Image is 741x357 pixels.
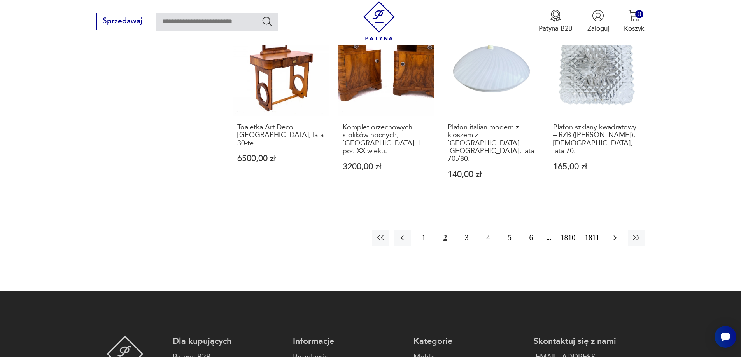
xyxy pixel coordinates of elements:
[592,10,604,22] img: Ikonka użytkownika
[587,10,609,33] button: Zaloguj
[237,155,325,163] p: 6500,00 zł
[587,24,609,33] p: Zaloguj
[415,230,432,246] button: 1
[233,20,329,197] a: Toaletka Art Deco, Polska, lata 30-te.Toaletka Art Deco, [GEOGRAPHIC_DATA], lata 30-te.6500,00 zł
[96,13,149,30] button: Sprzedawaj
[343,163,430,171] p: 3200,00 zł
[539,10,573,33] button: Patyna B2B
[582,230,602,246] button: 1811
[553,124,641,155] h3: Plafon szklany kwadratowy – RZB ([PERSON_NAME]), [DEMOGRAPHIC_DATA], lata 70.
[293,336,404,347] p: Informacje
[237,124,325,147] h3: Toaletka Art Deco, [GEOGRAPHIC_DATA], lata 30-te.
[437,230,454,246] button: 2
[501,230,518,246] button: 5
[448,171,535,179] p: 140,00 zł
[173,336,284,347] p: Dla kupujących
[458,230,475,246] button: 3
[624,10,645,33] button: 0Koszyk
[448,124,535,163] h3: Plafon italian modern z kloszem z [GEOGRAPHIC_DATA], [GEOGRAPHIC_DATA], lata 70./80.
[635,10,643,18] div: 0
[715,326,736,348] iframe: Smartsupp widget button
[534,336,645,347] p: Skontaktuj się z nami
[549,20,645,197] a: Plafon szklany kwadratowy – RZB (Rudolf Zimmermann Bamberg), Niemcy, lata 70.Plafon szklany kwadr...
[539,24,573,33] p: Patyna B2B
[558,230,578,246] button: 1810
[359,1,399,40] img: Patyna - sklep z meblami i dekoracjami vintage
[338,20,434,197] a: Komplet orzechowych stolików nocnych, Polska, I poł. XX wieku.Komplet orzechowych stolików nocnyc...
[523,230,540,246] button: 6
[553,163,641,171] p: 165,00 zł
[624,24,645,33] p: Koszyk
[261,16,273,27] button: Szukaj
[343,124,430,155] h3: Komplet orzechowych stolików nocnych, [GEOGRAPHIC_DATA], I poł. XX wieku.
[96,19,149,25] a: Sprzedawaj
[539,10,573,33] a: Ikona medaluPatyna B2B
[628,10,640,22] img: Ikona koszyka
[443,20,540,197] a: Plafon italian modern z kloszem z plexi, Włochy, lata 70./80.Plafon italian modern z kloszem z [G...
[480,230,496,246] button: 4
[413,336,524,347] p: Kategorie
[550,10,562,22] img: Ikona medalu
